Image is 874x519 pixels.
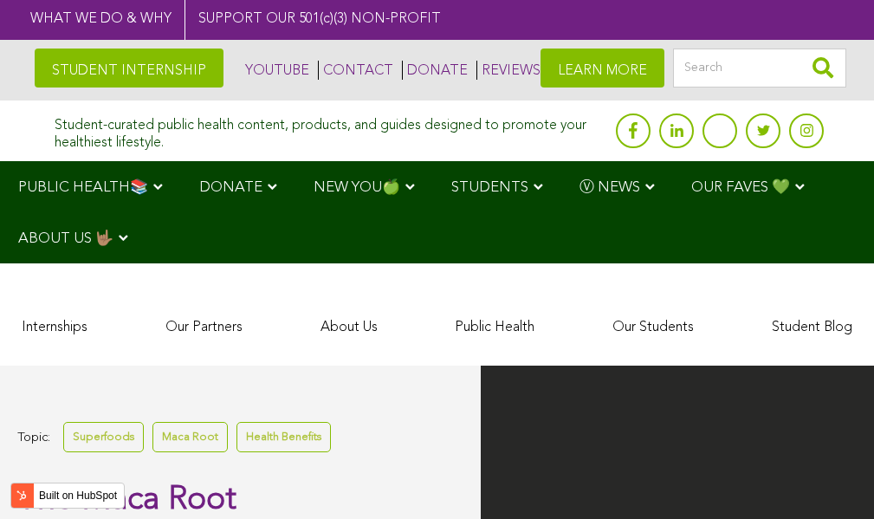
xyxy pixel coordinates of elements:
span: NEW YOU🍏 [314,180,400,195]
a: REVIEWS [476,61,541,80]
iframe: Chat Widget [787,436,874,519]
a: Maca Root [152,422,228,452]
button: Built on HubSpot [10,483,125,509]
label: Built on HubSpot [32,484,124,507]
a: Superfoods [63,422,144,452]
a: YOUTUBE [241,61,309,80]
a: CONTACT [318,61,393,80]
span: PUBLIC HEALTH📚 [18,180,148,195]
img: HubSpot sprocket logo [11,485,32,506]
span: Ⓥ NEWS [579,180,640,195]
input: Search [673,49,846,88]
span: Topic: [17,426,50,450]
span: STUDENTS [451,180,528,195]
span: ABOUT US 🤟🏽 [18,231,113,246]
div: Student-curated public health content, products, and guides designed to promote your healthiest l... [55,109,607,151]
a: Health Benefits [236,422,331,452]
span: OUR FAVES 💚 [691,180,790,195]
a: DONATE [402,61,468,80]
a: STUDENT INTERNSHIP [35,49,223,88]
a: LEARN MORE [541,49,664,88]
span: DONATE [199,180,262,195]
